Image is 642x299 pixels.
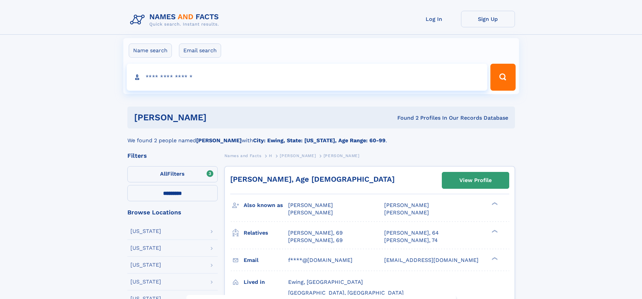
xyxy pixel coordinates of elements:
[288,279,363,285] span: Ewing, [GEOGRAPHIC_DATA]
[179,43,221,58] label: Email search
[127,11,224,29] img: Logo Names and Facts
[280,153,316,158] span: [PERSON_NAME]
[224,151,262,160] a: Names and Facts
[130,279,161,285] div: [US_STATE]
[230,175,395,183] a: [PERSON_NAME], Age [DEMOGRAPHIC_DATA]
[244,227,288,239] h3: Relatives
[196,137,242,144] b: [PERSON_NAME]
[129,43,172,58] label: Name search
[288,229,343,237] a: [PERSON_NAME], 69
[280,151,316,160] a: [PERSON_NAME]
[288,290,404,296] span: [GEOGRAPHIC_DATA], [GEOGRAPHIC_DATA]
[130,245,161,251] div: [US_STATE]
[127,153,218,159] div: Filters
[384,257,479,263] span: [EMAIL_ADDRESS][DOMAIN_NAME]
[127,64,488,91] input: search input
[288,209,333,216] span: [PERSON_NAME]
[490,229,498,233] div: ❯
[244,200,288,211] h3: Also known as
[160,171,167,177] span: All
[244,255,288,266] h3: Email
[288,237,343,244] a: [PERSON_NAME], 69
[461,11,515,27] a: Sign Up
[490,256,498,261] div: ❯
[269,153,272,158] span: H
[253,137,386,144] b: City: Ewing, State: [US_STATE], Age Range: 60-99
[244,276,288,288] h3: Lived in
[324,153,360,158] span: [PERSON_NAME]
[134,113,302,122] h1: [PERSON_NAME]
[490,202,498,206] div: ❯
[384,229,439,237] a: [PERSON_NAME], 64
[288,202,333,208] span: [PERSON_NAME]
[127,128,515,145] div: We found 2 people named with .
[127,209,218,215] div: Browse Locations
[130,262,161,268] div: [US_STATE]
[384,202,429,208] span: [PERSON_NAME]
[407,11,461,27] a: Log In
[384,237,438,244] a: [PERSON_NAME], 74
[490,64,515,91] button: Search Button
[130,229,161,234] div: [US_STATE]
[442,172,509,188] a: View Profile
[127,166,218,182] label: Filters
[459,173,492,188] div: View Profile
[384,209,429,216] span: [PERSON_NAME]
[269,151,272,160] a: H
[302,114,508,122] div: Found 2 Profiles In Our Records Database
